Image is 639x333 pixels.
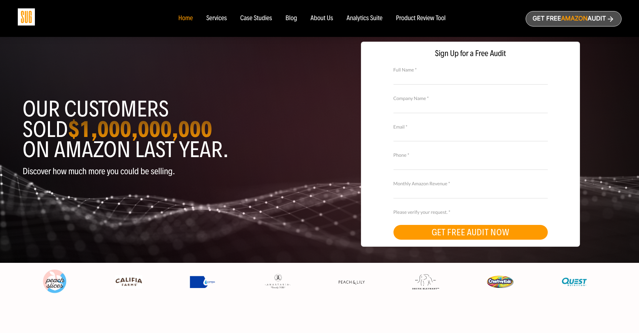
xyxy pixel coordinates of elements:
[23,166,315,176] p: Discover how much more you could be selling.
[41,268,68,295] img: Peach Slices
[190,276,217,288] img: Express Water
[396,15,445,22] a: Product Review Tool
[487,276,514,288] img: Creative Kids
[23,99,315,160] h1: Our customers sold on Amazon last year.
[393,130,548,141] input: Email *
[338,280,365,285] img: Peach & Lily
[178,15,193,22] a: Home
[526,11,622,27] a: Get freeAmazonAudit
[561,275,588,289] img: Quest Nutriton
[311,15,333,22] a: About Us
[206,15,227,22] a: Services
[393,187,548,198] input: Monthly Amazon Revenue *
[115,275,142,289] img: Califia Farms
[264,274,291,290] img: Anastasia Beverly Hills
[68,115,212,143] strong: $1,000,000,000
[412,274,439,290] img: Drunk Elephant
[347,15,382,22] a: Analytics Suite
[393,208,548,216] label: Please verify your request. *
[393,225,548,240] button: GET FREE AUDIT NOW
[393,66,548,74] label: Full Name *
[240,15,272,22] a: Case Studies
[393,158,548,170] input: Contact Number *
[285,15,297,22] a: Blog
[393,101,548,113] input: Company Name *
[561,15,587,22] span: Amazon
[393,95,548,102] label: Company Name *
[18,8,35,26] img: Sug
[368,49,573,58] span: Sign Up for a Free Audit
[393,180,548,187] label: Monthly Amazon Revenue *
[393,123,548,131] label: Email *
[393,151,548,159] label: Phone *
[393,73,548,84] input: Full Name *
